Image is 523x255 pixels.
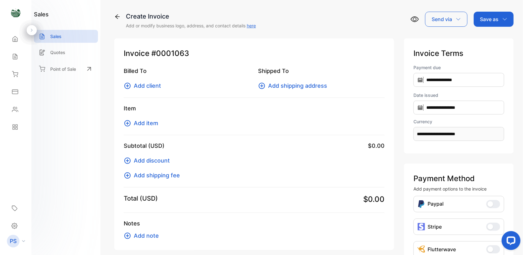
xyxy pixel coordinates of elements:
p: PS [10,237,17,245]
p: Add payment options to the invoice [413,186,504,192]
p: Invoice [124,48,385,59]
button: Save as [474,12,514,27]
p: Flutterwave [428,246,456,253]
p: Payment Method [413,173,504,184]
button: Send via [425,12,467,27]
span: Add item [134,119,158,127]
button: Add client [124,81,165,90]
img: icon [418,223,425,230]
p: Invoice Terms [413,48,504,59]
p: Item [124,104,385,113]
img: Icon [418,200,425,208]
p: Stripe [428,223,442,230]
p: Paypal [428,200,444,208]
a: here [247,23,256,28]
p: Total (USD) [124,194,158,203]
span: Add discount [134,156,170,165]
p: Send via [432,15,452,23]
p: Sales [50,33,62,40]
a: Sales [34,30,98,43]
img: Icon [418,246,425,253]
h1: sales [34,10,49,19]
span: $0.00 [368,141,385,150]
div: Create Invoice [126,12,256,21]
span: #0001063 [151,48,189,59]
label: Payment due [413,64,504,71]
span: Add shipping fee [134,171,180,180]
iframe: LiveChat chat widget [497,229,523,255]
p: Subtotal (USD) [124,141,164,150]
label: Currency [413,118,504,125]
button: Add shipping fee [124,171,184,180]
p: Billed To [124,67,251,75]
span: Add shipping address [268,81,327,90]
span: Add note [134,231,159,240]
button: Add discount [124,156,174,165]
a: Quotes [34,46,98,59]
img: logo [11,8,20,18]
p: Add or modify business logo, address, and contact details [126,22,256,29]
p: Shipped To [258,67,385,75]
span: $0.00 [363,194,385,205]
p: Save as [480,15,499,23]
p: Quotes [50,49,65,56]
button: Add item [124,119,162,127]
a: Point of Sale [34,62,98,76]
label: Date issued [413,92,504,98]
p: Point of Sale [50,66,76,72]
p: Notes [124,219,385,228]
button: Add shipping address [258,81,331,90]
button: Add note [124,231,163,240]
span: Add client [134,81,161,90]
